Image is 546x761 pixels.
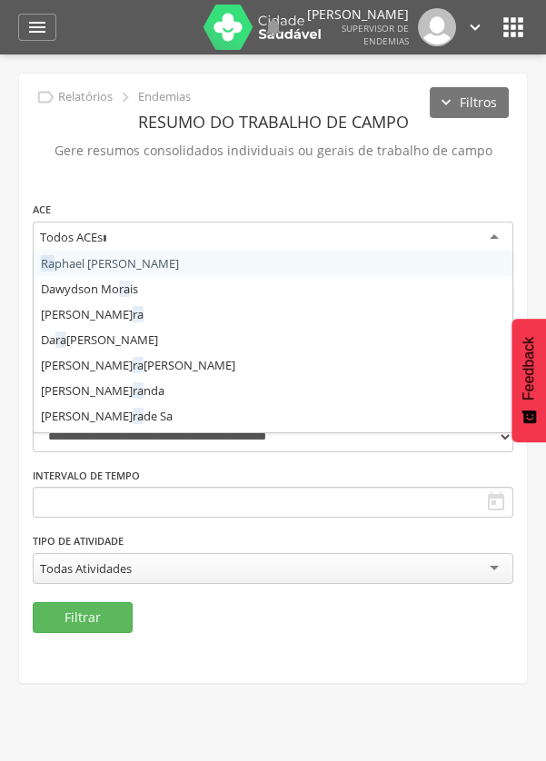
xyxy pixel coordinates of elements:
span: Feedback [521,337,537,400]
span: ra [119,281,130,297]
p: [PERSON_NAME] [307,8,409,21]
i:  [115,87,135,107]
label: ACE [33,203,51,217]
div: [PERSON_NAME] [34,301,512,327]
p: Relatórios [58,90,113,104]
div: Todos ACEs [40,229,103,245]
div: phael [PERSON_NAME] [34,251,512,276]
button: Filtros [430,87,509,118]
span: ra [133,382,144,399]
label: Tipo de Atividade [33,534,124,549]
button: Feedback - Mostrar pesquisa [511,319,546,442]
span: Ra [41,255,55,272]
header: Resumo do Trabalho de Campo [33,105,513,138]
span: ra [55,331,66,348]
i:  [263,16,284,38]
div: [PERSON_NAME] [PERSON_NAME] [34,352,512,378]
i:  [465,17,485,37]
label: Intervalo de Tempo [33,469,140,483]
a:  [18,14,56,41]
i:  [485,491,507,513]
a:  [465,8,485,46]
span: ra [133,408,144,424]
div: [PERSON_NAME] [PERSON_NAME] [34,429,512,454]
p: Gere resumos consolidados individuais ou gerais de trabalho de campo [33,138,513,163]
div: [PERSON_NAME] nda [34,378,512,403]
div: Da [PERSON_NAME] [34,327,512,352]
span: ra [133,357,144,373]
div: Dawydson Mo is [34,276,512,301]
button: Filtrar [33,602,133,633]
i:  [499,13,528,42]
span: Supervisor de Endemias [342,22,409,47]
p: Endemias [138,90,191,104]
div: Todas Atividades [40,560,132,577]
div: [PERSON_NAME] de Sa [34,403,512,429]
a:  [263,8,284,46]
span: ra [133,306,144,322]
i:  [35,87,55,107]
i:  [26,16,48,38]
